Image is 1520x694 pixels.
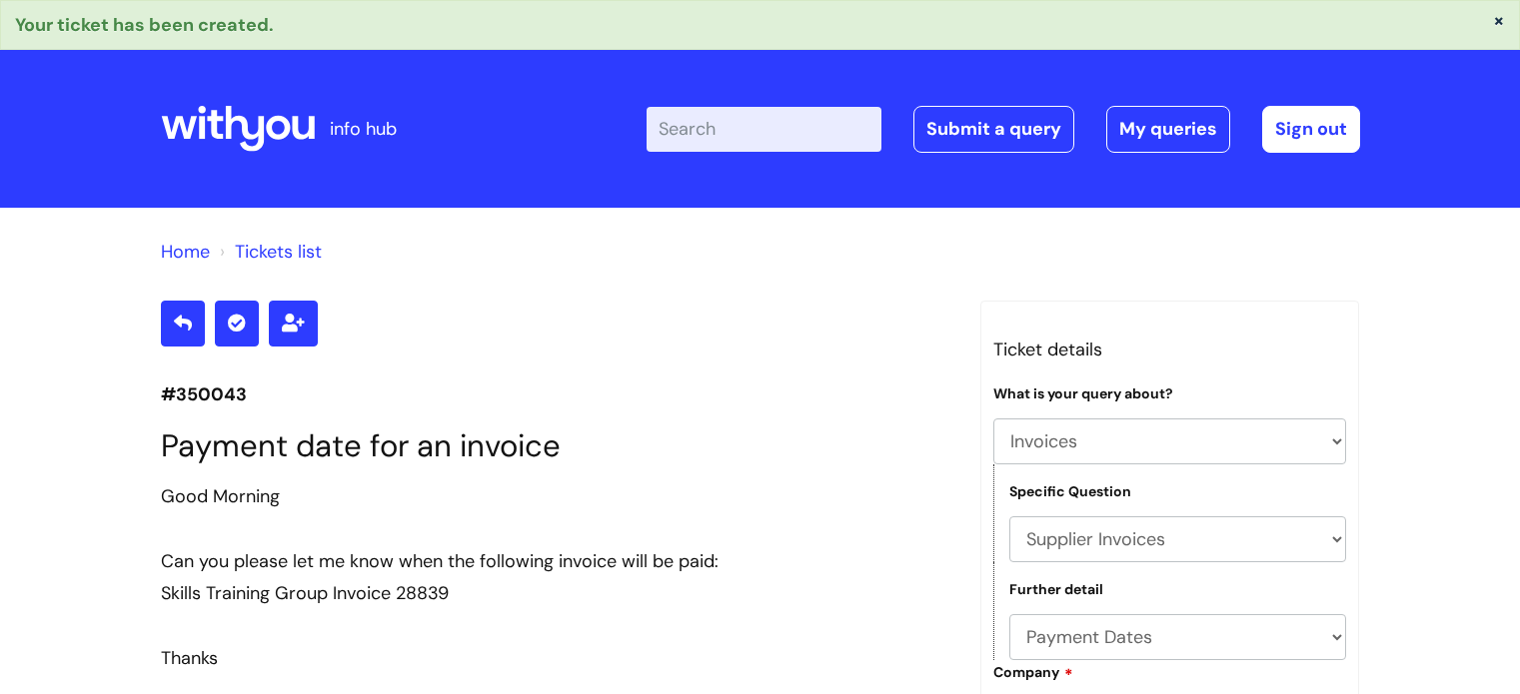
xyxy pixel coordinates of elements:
p: info hub [330,113,397,145]
a: Home [161,240,210,264]
div: Thanks [161,642,950,674]
div: Good Morning [161,480,950,512]
label: Company [993,661,1073,681]
a: My queries [1106,106,1230,152]
h3: Ticket details [993,334,1347,365]
button: × [1493,11,1505,29]
a: Tickets list [235,240,322,264]
li: Tickets list [215,236,322,268]
label: Specific Question [1009,483,1131,500]
div: Skills Training Group Invoice 28839 [161,577,950,609]
a: Sign out [1262,106,1360,152]
label: Further detail [1009,581,1103,598]
label: What is your query about? [993,385,1173,402]
li: Solution home [161,236,210,268]
a: Submit a query [913,106,1074,152]
p: #350043 [161,378,950,410]
input: Search [647,107,881,151]
div: Can you please let me know when the following invoice will be paid: [161,545,950,577]
h1: Payment date for an invoice [161,427,950,464]
div: | - [647,106,1360,152]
